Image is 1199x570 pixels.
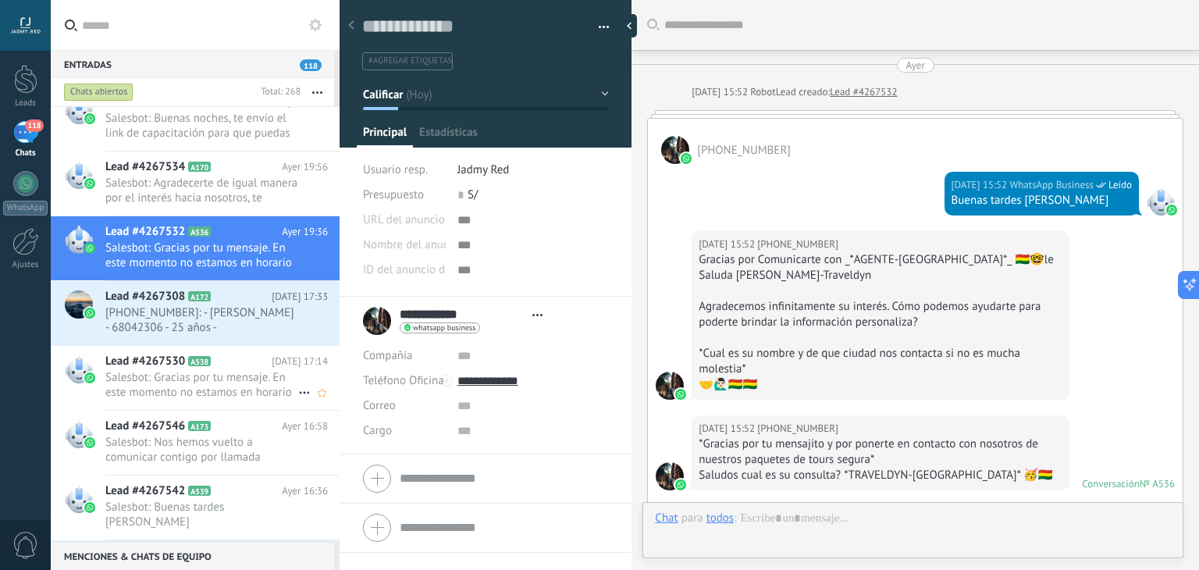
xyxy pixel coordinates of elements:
img: waba.svg [84,502,95,513]
div: [DATE] 15:52 [692,84,750,100]
div: Ajustes [3,260,48,270]
div: *Cual es su nombre y de que ciudad nos contacta si no es mucha molestia* [699,346,1062,377]
span: para [681,511,703,526]
a: Lead #4267526 A169 Ayer 19:56 Salesbot: Buenas noches, te envío el link de capacitación para que ... [51,87,340,151]
div: Cargo [363,419,446,444]
span: Teléfono Oficina [363,373,444,388]
div: Saludos cual es su consulta? *TRAVELDYN-[GEOGRAPHIC_DATA]* 🥳🇧🇴 [699,468,1062,483]
span: Salesbot: Buenas tardes [PERSON_NAME] [105,500,298,529]
div: Ocultar [621,14,637,37]
div: Chats [3,148,48,159]
div: URL del anuncio de TikTok [363,208,446,233]
span: Salesbot: Agradecerte de igual manera por el interés hacia nosotros, te recomiendo estar al tanto... [105,176,298,205]
span: Ayer 16:36 [282,483,328,499]
span: ID del anuncio de TikTok [363,264,486,276]
span: Leído [1108,177,1132,193]
span: Cargo [363,425,392,436]
div: ID del anuncio de TikTok [363,258,446,283]
div: Total: 268 [254,84,301,100]
span: Salesbot: Gracias por tu mensaje. En este momento no estamos en horario laboral, pero nos contact... [105,370,298,400]
img: waba.svg [675,389,686,400]
span: Correo [363,398,396,413]
div: Lead creado: [776,84,831,100]
span: whatsapp business [413,324,475,332]
span: Jadmy Red [457,162,509,177]
span: WhatsApp Business [1147,187,1175,216]
span: A536 [188,226,211,237]
div: WhatsApp [3,201,48,216]
span: : [734,511,736,526]
div: Menciones & Chats de equipo [51,542,334,570]
div: *Gracias por tu mensajito y por ponerte en contacto con nosotros de nuestros paquetes de tours se... [699,436,1062,468]
span: Lead #4267542 [105,483,185,499]
span: Principal [363,125,407,148]
img: waba.svg [84,308,95,319]
span: Salesbot: Gracias por tu mensaje. En este momento no estamos en horario laboral, pero nos contact... [105,240,298,270]
div: Entradas [51,50,334,78]
button: Correo [363,394,396,419]
a: Lead #4267308 A172 [DATE] 17:33 [PHONE_NUMBER]: - [PERSON_NAME] - 68042306 - 25 años - [GEOGRAPHI... [51,281,340,345]
span: Lead #4267308 [105,289,185,305]
span: Ayer 16:58 [282,419,328,434]
span: A173 [188,421,211,431]
div: Gracias por Comunicarte con _*AGENTE-[GEOGRAPHIC_DATA]*_ 🇧🇴🤓le Saluda [PERSON_NAME]-Traveldyn [699,252,1062,283]
div: Agradecemos infinitamente su interés. Cómo podemos ayudarte para poderte brindar la información p... [699,299,1062,330]
span: Nombre del anuncio de TikTok [363,239,514,251]
span: Salesbot: Buenas noches, te envío el link de capacitación para que puedas conectarte el día de [D... [105,111,298,141]
span: URL del anuncio de TikTok [363,214,495,226]
span: Estadísticas [419,125,478,148]
a: Lead #4267534 A170 Ayer 19:56 Salesbot: Agradecerte de igual manera por el interés hacia nosotros... [51,151,340,216]
span: +59168545977 [757,237,838,252]
div: Ayer [906,58,925,73]
div: [DATE] 15:52 [699,237,757,252]
img: waba.svg [84,243,95,254]
span: Ayer 19:36 [282,224,328,240]
span: A170 [188,162,211,172]
span: [DATE] 17:14 [272,354,328,369]
img: waba.svg [84,113,95,124]
div: [DATE] 15:52 [699,421,757,436]
div: Conversación [1082,477,1140,490]
div: Chats abiertos [64,83,133,102]
span: Lead #4267546 [105,419,185,434]
span: Lead #4267532 [105,224,185,240]
a: Lead #4267532 A536 Ayer 19:36 Salesbot: Gracias por tu mensaje. En este momento no estamos en hor... [51,216,340,280]
a: Lead #4267542 A539 Ayer 16:36 Salesbot: Buenas tardes [PERSON_NAME] [51,476,340,540]
img: waba.svg [681,153,692,164]
span: +59168545977 [697,143,791,158]
span: Robot [750,85,775,98]
div: Leads [3,98,48,109]
span: #agregar etiquetas [368,55,452,66]
span: A538 [188,356,211,366]
span: Salesbot: Nos hemos vuelto a comunicar contigo por llamada [PERSON_NAME], pero no obtenemos respu... [105,435,298,465]
span: +59168545977 [656,462,684,490]
span: +59168545977 [656,372,684,400]
a: Lead #4267532 [830,84,897,100]
button: Teléfono Oficina [363,369,444,394]
span: +59168545977 [757,421,838,436]
span: Usuario resp. [363,162,428,177]
div: 🤝🙋🏻‍♂️🇧🇴🇧🇴 [699,377,1062,393]
div: Buenas tardes [PERSON_NAME] [952,193,1132,208]
img: waba.svg [84,437,95,448]
span: +59168545977 [661,136,689,164]
a: Lead #4267530 A538 [DATE] 17:14 Salesbot: Gracias por tu mensaje. En este momento no estamos en h... [51,346,340,410]
a: Lead #4267546 A173 Ayer 16:58 Salesbot: Nos hemos vuelto a comunicar contigo por llamada [PERSON_... [51,411,340,475]
span: A172 [188,291,211,301]
span: Presupuesto [363,187,424,202]
div: № A536 [1140,477,1175,490]
div: Compañía [363,344,446,369]
img: waba.svg [84,178,95,189]
img: waba.svg [1166,205,1177,216]
div: todos [706,511,734,525]
div: Presupuesto [363,183,446,208]
span: A539 [188,486,211,496]
span: [DATE] 17:33 [272,289,328,305]
span: 118 [300,59,322,71]
span: Lead #4267530 [105,354,185,369]
img: waba.svg [84,372,95,383]
span: 118 [25,119,43,132]
div: Nombre del anuncio de TikTok [363,233,446,258]
span: Ayer 19:56 [282,159,328,175]
span: [PHONE_NUMBER]: - [PERSON_NAME] - 68042306 - 25 años - [GEOGRAPHIC_DATA] - [GEOGRAPHIC_DATA] [105,305,298,335]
